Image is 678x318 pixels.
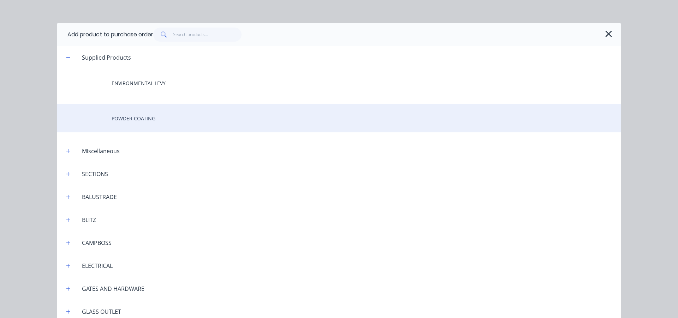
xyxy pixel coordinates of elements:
div: SECTIONS [76,170,114,178]
div: ELECTRICAL [76,262,118,270]
div: BLITZ [76,216,102,224]
div: Add product to purchase order [67,30,153,39]
div: GATES AND HARDWARE [76,284,150,293]
div: Supplied Products [76,53,137,62]
input: Search products... [173,28,242,42]
div: Miscellaneous [76,147,125,155]
div: GLASS OUTLET [76,307,127,316]
div: BALUSTRADE [76,193,123,201]
div: CAMPBOSS [76,239,117,247]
